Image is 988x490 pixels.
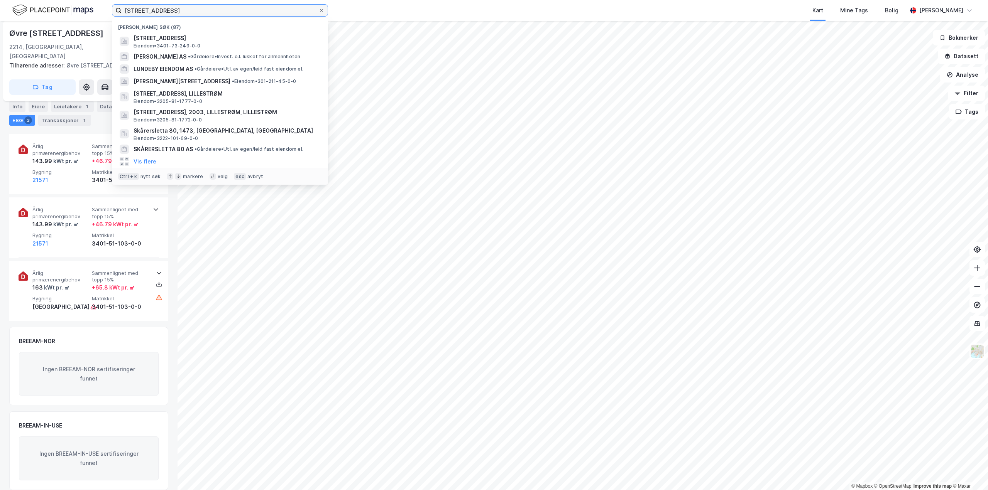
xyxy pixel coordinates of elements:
div: + 46.79 kWt pr. ㎡ [92,157,139,166]
div: Kart [812,6,823,15]
iframe: Chat Widget [949,453,988,490]
span: Eiendom • 301-211-45-0-0 [232,78,296,84]
span: Sammenlignet med topp 15% [92,206,148,220]
div: 143.99 [32,157,79,166]
div: 143.99 [32,220,79,229]
div: Datasett [97,101,126,112]
span: Eiendom • 3205-81-1772-0-0 [134,117,202,123]
button: Analyse [940,67,985,83]
div: + 46.79 kWt pr. ㎡ [92,220,139,229]
div: markere [183,173,203,180]
div: Bolig [885,6,898,15]
button: Tags [949,104,985,120]
div: [GEOGRAPHIC_DATA] [32,302,90,312]
span: Bygning [32,295,89,302]
span: Årlig primærenergibehov [32,270,89,283]
span: [STREET_ADDRESS] [134,34,319,43]
span: Eiendom • 3205-81-1777-0-0 [134,98,202,104]
div: BREEAM-IN-USE [19,421,62,430]
div: 3401-51-103-0-0 [92,239,148,248]
span: LUNDEBY EIENDOM AS [134,64,193,74]
div: Info [9,101,25,112]
span: Gårdeiere • Utl. av egen/leid fast eiendom el. [195,66,303,72]
div: 2214, [GEOGRAPHIC_DATA], [GEOGRAPHIC_DATA] [9,42,122,61]
a: OpenStreetMap [874,483,912,489]
span: [STREET_ADDRESS], LILLESTRØM [134,89,319,98]
span: Tilhørende adresser: [9,62,66,69]
button: Filter [948,86,985,101]
span: Sammenlignet med topp 15% [92,143,148,157]
a: Improve this map [914,483,952,489]
span: Eiendom • 3401-73-249-0-0 [134,43,201,49]
span: • [188,54,190,59]
div: Ctrl + k [118,173,139,180]
span: Matrikkel [92,232,148,239]
div: Mine Tags [840,6,868,15]
button: Vis flere [134,157,156,166]
div: ESG [9,115,35,126]
span: • [195,66,197,72]
span: Skårersletta 80, 1473, [GEOGRAPHIC_DATA], [GEOGRAPHIC_DATA] [134,126,319,135]
div: 1 [83,103,91,110]
button: 21571 [32,239,48,248]
div: 3401-51-103-0-0 [92,175,148,185]
span: [PERSON_NAME][STREET_ADDRESS] [134,77,230,86]
span: Gårdeiere • Utl. av egen/leid fast eiendom el. [195,146,303,152]
div: Øvre [STREET_ADDRESS] [9,27,105,39]
div: nytt søk [140,173,161,180]
span: [PERSON_NAME] AS [134,52,186,61]
div: Leietakere [51,101,94,112]
span: [STREET_ADDRESS], 2003, LILLESTRØM, LILLESTRØM [134,108,319,117]
div: kWt pr. ㎡ [43,283,69,292]
button: Datasett [938,49,985,64]
img: logo.f888ab2527a4732fd821a326f86c7f29.svg [12,3,93,17]
span: Eiendom • 3222-101-69-0-0 [134,135,198,141]
div: Kontrollprogram for chat [949,453,988,490]
div: 3 [24,116,32,124]
span: Gårdeiere • Invest. o.l. lukket for allmennheten [188,54,300,60]
a: Mapbox [851,483,873,489]
span: Bygning [32,232,89,239]
div: kWt pr. ㎡ [52,220,79,229]
div: Ingen BREEAM-NOR sertifiseringer funnet [19,352,159,396]
span: • [195,146,197,152]
div: + 65.8 kWt pr. ㎡ [92,283,135,292]
span: • [232,78,234,84]
div: BREEAM-NOR [19,337,55,346]
div: 1 [80,116,88,124]
span: Bygning [32,169,89,175]
div: 163 [32,283,69,292]
span: Årlig primærenergibehov [32,206,89,220]
div: velg [218,173,228,180]
div: kWt pr. ㎡ [52,157,79,166]
div: [PERSON_NAME] søk (87) [112,18,328,32]
div: Eiere [29,101,48,112]
input: Søk på adresse, matrikkel, gårdeiere, leietakere eller personer [122,5,318,16]
div: esc [234,173,246,180]
span: Årlig primærenergibehov [32,143,89,157]
div: avbryt [247,173,263,180]
img: Z [970,344,985,359]
button: 21571 [32,175,48,185]
button: Bokmerker [933,30,985,45]
span: Sammenlignet med topp 15% [92,270,148,283]
div: Ingen BREEAM-IN-USE sertifiseringer funnet [19,436,159,480]
span: Matrikkel [92,295,148,302]
div: Transaksjoner [38,115,91,126]
span: Matrikkel [92,169,148,175]
span: SKÅRERSLETTA 80 AS [134,145,193,154]
div: 3401-51-103-0-0 [92,302,148,312]
div: Øvre [STREET_ADDRESS] [9,61,162,70]
div: [PERSON_NAME] [919,6,963,15]
button: Tag [9,79,76,95]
